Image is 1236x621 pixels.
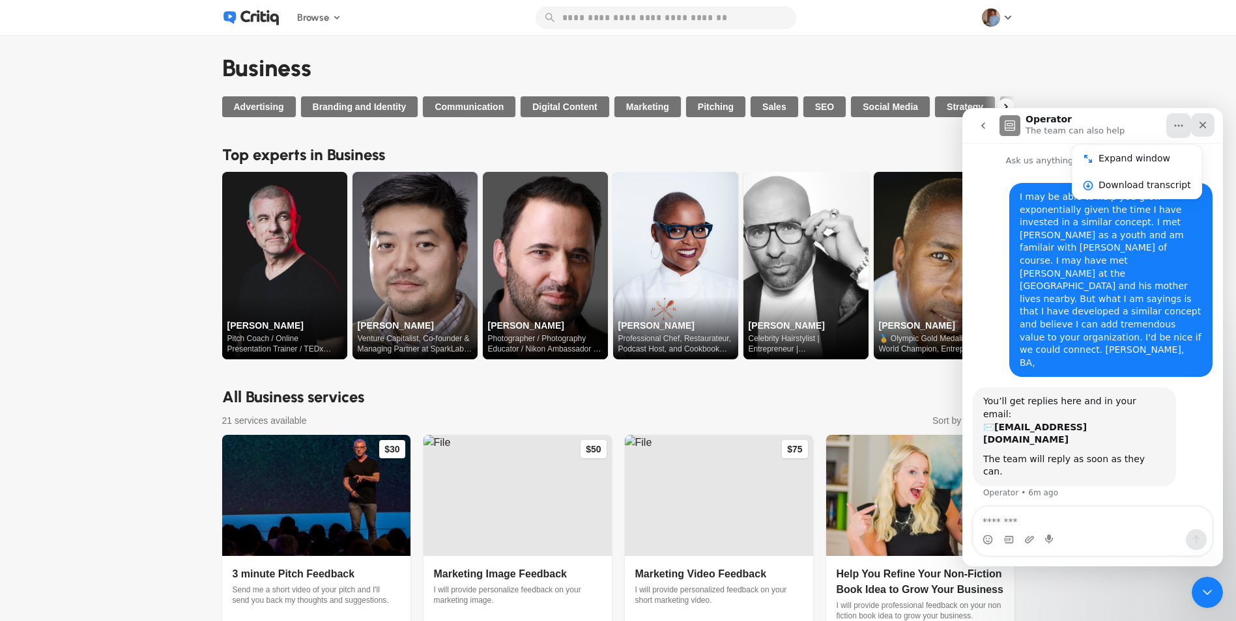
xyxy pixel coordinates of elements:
span: Sales [762,100,786,113]
span: Marketing [626,100,669,113]
img: File [483,172,608,359]
a: [PERSON_NAME]Celebrity Hairstylist | Entrepreneur | [GEOGRAPHIC_DATA] 🎲 |[GEOGRAPHIC_DATA] 📽 | St... [743,172,869,359]
p: Send me a short video of your pitch and I'll send you back my thoughts and suggestions. [233,585,400,605]
span: Sort by [932,414,961,427]
h1: Business [222,51,1014,86]
h2: Top experts in Business [222,143,1014,167]
span: SEO [815,100,835,113]
div: $30 [379,440,405,458]
p: I will provide personalized feedback on your short marketing video. [635,585,803,605]
a: [PERSON_NAME]Venture Capitalist, Co-founder & Managing Partner at SparkLabs Group, [352,172,478,359]
a: [PERSON_NAME]Professional Chef, Restaurateur, Podcast Host, and Cookbook Author [613,172,738,359]
h2: All Business services [222,385,1014,409]
span: Social Media [863,100,918,113]
img: File [222,172,347,359]
img: File [625,435,813,556]
span: 21 services available [222,414,307,427]
iframe: Intercom live chat [1192,577,1223,608]
a: [PERSON_NAME]Photographer / Photography Educator / Nikon Ambassador / WPPI's most awarded photogr... [483,172,608,359]
span: Strategy [947,100,983,113]
span: Marketing Video Feedback [635,568,767,579]
span: Help You Refine Your Non-Fiction Book Idea to Grow Your Business [837,568,1003,595]
img: File [826,435,1014,556]
span: Branding and Identity [313,100,407,113]
span: Communication [435,100,504,113]
img: File [424,435,612,556]
a: [PERSON_NAME]Pitch Coach / Online Presentation Trainer / TEDx Speech Coach / Creator of The Pitch... [222,172,347,359]
img: File [743,172,869,359]
span: Digital Content [532,100,597,113]
img: File [613,172,738,359]
span: Browse [297,10,329,25]
span: Marketing Image Feedback [434,568,568,579]
a: [PERSON_NAME]🥇 Olympic Gold Medalist, 2x World Champion, Entrepreneur, Speaker, Speed Doctor [874,172,999,359]
img: File [874,172,999,359]
span: Pitching [698,100,734,113]
span: Advertising [234,100,284,113]
img: File [222,435,410,556]
div: $50 [581,440,606,458]
p: I will provide professional feedback on your non fiction book idea to grow your business. [837,600,1004,621]
p: I will provide personalize feedback on your marketing image. [434,585,601,605]
img: File [352,172,478,359]
span: 3 minute Pitch Feedback [233,568,355,579]
iframe: Intercom live chat [962,108,1223,566]
div: $75 [782,440,807,458]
